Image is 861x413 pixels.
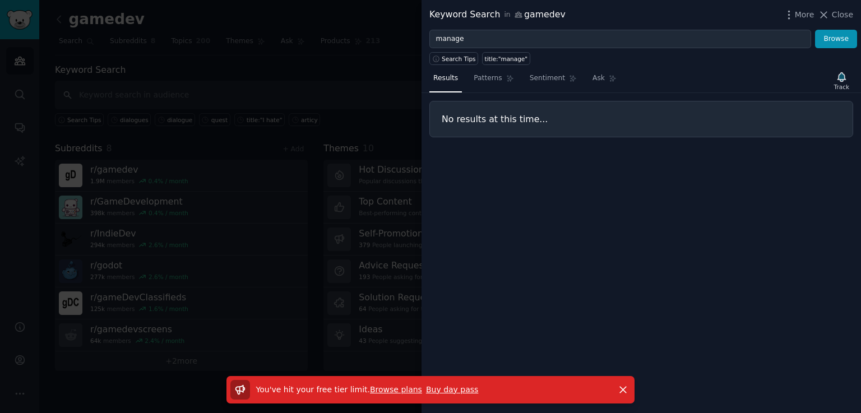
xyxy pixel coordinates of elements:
[426,385,478,394] a: Buy day pass
[589,69,621,92] a: Ask
[482,52,530,65] a: title:"manage"
[370,385,422,394] a: Browse plans
[795,9,814,21] span: More
[256,385,370,394] span: You've hit your free tier limit .
[485,55,528,63] div: title:"manage"
[526,69,581,92] a: Sentiment
[474,73,502,83] span: Patterns
[830,69,853,92] button: Track
[504,10,510,20] span: in
[815,30,857,49] button: Browse
[442,113,841,125] h3: No results at this time...
[429,30,811,49] input: Try a keyword related to your business
[429,69,462,92] a: Results
[429,8,566,22] div: Keyword Search gamedev
[834,83,849,91] div: Track
[818,9,853,21] button: Close
[592,73,605,83] span: Ask
[433,73,458,83] span: Results
[530,73,565,83] span: Sentiment
[832,9,853,21] span: Close
[429,52,478,65] button: Search Tips
[783,9,814,21] button: More
[442,55,476,63] span: Search Tips
[470,69,517,92] a: Patterns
